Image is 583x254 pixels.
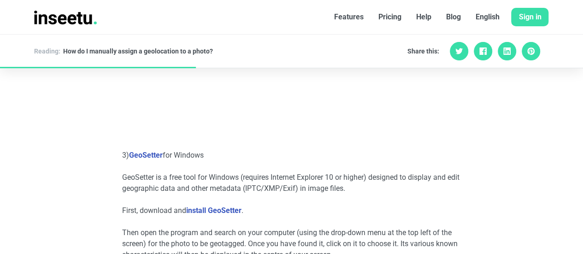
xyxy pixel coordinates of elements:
[63,47,213,56] div: How do I manually assign a geolocation to a photo?
[122,172,461,194] p: GeoSetter is a free tool for Windows (requires Internet Explorer 10 or higher) designed to displa...
[186,206,241,215] a: install GeoSetter
[446,12,460,21] font: Blog
[408,8,438,26] a: Help
[468,8,506,26] a: English
[34,47,60,56] div: Reading:
[438,8,468,26] a: Blog
[416,12,431,21] font: Help
[407,47,439,56] span: Share this:
[326,8,371,26] a: Features
[34,11,97,24] img: INSEETU
[511,8,548,26] a: Sign in
[122,205,461,216] p: First, download and .
[122,150,461,161] p: 3) for Windows
[378,12,401,21] font: Pricing
[518,12,541,21] font: Sign in
[129,151,163,159] a: GeoSetter
[371,8,408,26] a: Pricing
[334,12,363,21] font: Features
